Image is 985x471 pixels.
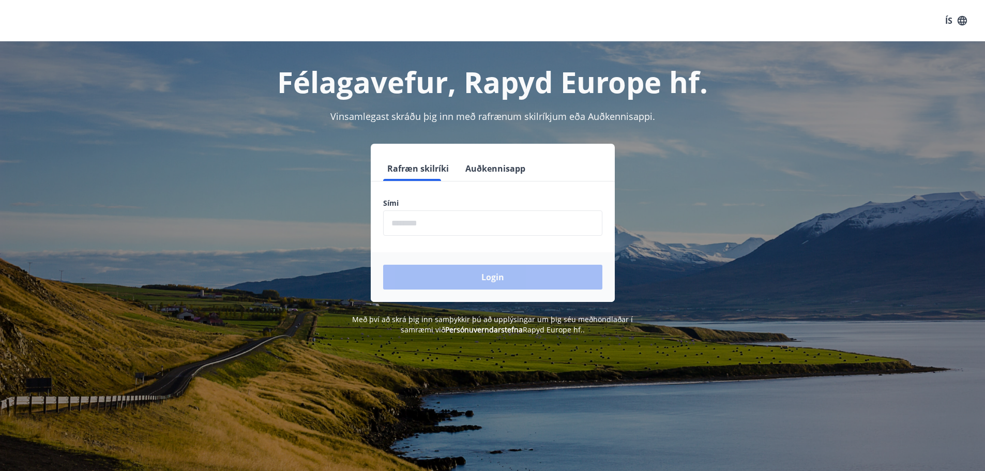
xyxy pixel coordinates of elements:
[383,156,453,181] button: Rafræn skilríki
[330,110,655,123] span: Vinsamlegast skráðu þig inn með rafrænum skilríkjum eða Auðkennisappi.
[445,325,523,335] a: Persónuverndarstefna
[461,156,529,181] button: Auðkennisapp
[939,11,973,30] button: ÍS
[352,314,633,335] span: Með því að skrá þig inn samþykkir þú að upplýsingar um þig séu meðhöndlaðar í samræmi við Rapyd E...
[383,198,602,208] label: Sími
[133,62,853,101] h1: Félagavefur, Rapyd Europe hf.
